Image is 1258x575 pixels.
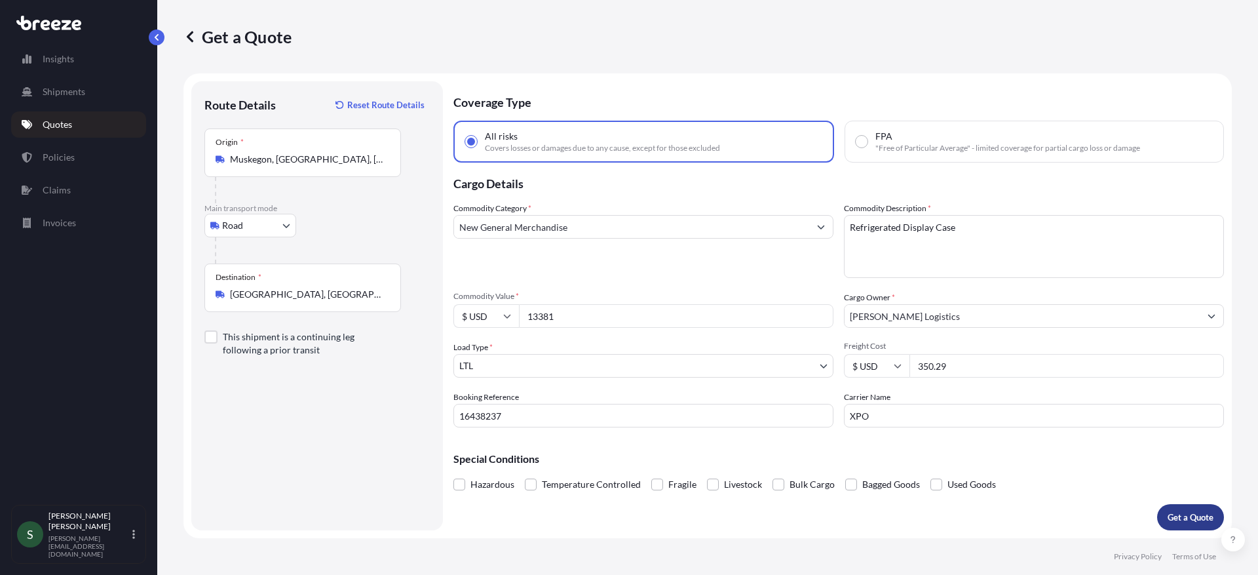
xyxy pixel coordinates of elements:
[11,111,146,138] a: Quotes
[875,130,892,143] span: FPA
[43,52,74,66] p: Insights
[844,404,1224,427] input: Enter name
[470,475,514,494] span: Hazardous
[347,98,425,111] p: Reset Route Details
[485,130,518,143] span: All risks
[844,202,931,215] label: Commodity Description
[223,330,391,357] label: This shipment is a continuing leg following a prior transit
[43,184,71,197] p: Claims
[216,137,244,148] div: Origin
[1200,304,1223,328] button: Show suggestions
[11,46,146,72] a: Insights
[1114,551,1162,562] a: Privacy Policy
[454,215,809,239] input: Select a commodity type
[216,272,261,283] div: Destination
[43,85,85,98] p: Shipments
[856,136,867,148] input: FPA"Free of Particular Average" - limited coverage for partial cargo loss or damage
[844,341,1224,351] span: Freight Cost
[230,288,385,301] input: Destination
[724,475,762,494] span: Livestock
[1168,511,1213,524] p: Get a Quote
[947,475,996,494] span: Used Goods
[453,404,833,427] input: Your internal reference
[11,144,146,170] a: Policies
[668,475,696,494] span: Fragile
[453,354,833,378] button: LTL
[27,528,33,541] span: S
[875,143,1140,153] span: "Free of Particular Average" - limited coverage for partial cargo loss or damage
[453,454,1224,464] p: Special Conditions
[1172,551,1216,562] a: Terms of Use
[465,136,477,148] input: All risksCovers losses or damages due to any cause, except for those excluded
[453,202,531,215] label: Commodity Category
[43,118,72,131] p: Quotes
[862,475,920,494] span: Bagged Goods
[43,151,75,164] p: Policies
[43,216,76,229] p: Invoices
[453,391,519,404] label: Booking Reference
[453,341,493,354] span: Load Type
[453,291,833,302] span: Commodity Value
[844,291,895,304] label: Cargo Owner
[48,534,130,558] p: [PERSON_NAME][EMAIL_ADDRESS][DOMAIN_NAME]
[329,94,430,115] button: Reset Route Details
[11,210,146,236] a: Invoices
[11,177,146,203] a: Claims
[183,26,292,47] p: Get a Quote
[222,219,243,232] span: Road
[11,79,146,105] a: Shipments
[844,391,890,404] label: Carrier Name
[453,81,1224,121] p: Coverage Type
[204,203,430,214] p: Main transport mode
[845,304,1200,328] input: Full name
[230,153,385,166] input: Origin
[1157,504,1224,530] button: Get a Quote
[48,511,130,532] p: [PERSON_NAME] [PERSON_NAME]
[485,143,720,153] span: Covers losses or damages due to any cause, except for those excluded
[204,214,296,237] button: Select transport
[519,304,833,328] input: Type amount
[809,215,833,239] button: Show suggestions
[542,475,641,494] span: Temperature Controlled
[790,475,835,494] span: Bulk Cargo
[204,97,276,113] p: Route Details
[909,354,1224,378] input: Enter amount
[459,359,473,372] span: LTL
[453,163,1224,202] p: Cargo Details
